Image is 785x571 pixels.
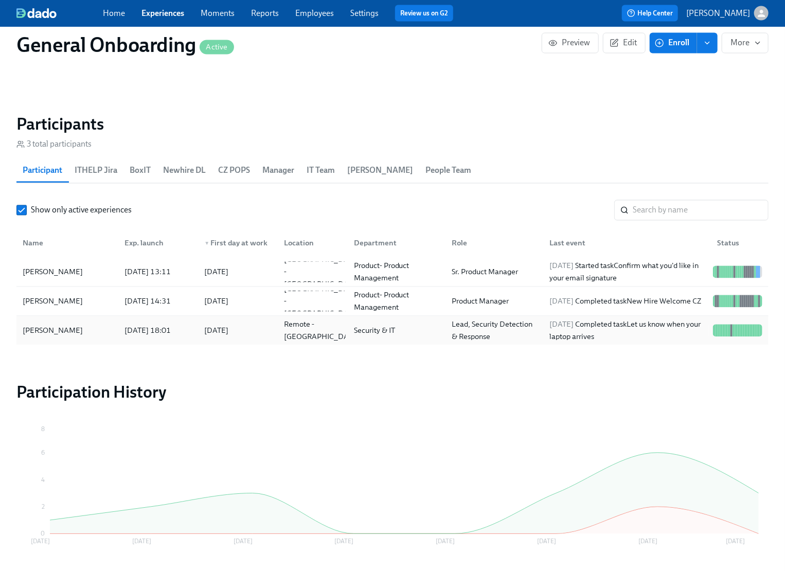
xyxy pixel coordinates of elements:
[549,320,574,329] span: [DATE]
[204,325,228,337] div: [DATE]
[116,233,196,254] div: Exp. launch
[16,382,769,403] h2: Participation History
[42,504,45,511] tspan: 2
[346,233,443,254] div: Department
[686,8,750,19] p: [PERSON_NAME]
[335,538,354,545] tspan: [DATE]
[603,33,646,53] button: Edit
[713,237,766,249] div: Status
[16,258,769,287] div: [PERSON_NAME][DATE] 13:11[DATE][GEOGRAPHIC_DATA] - [GEOGRAPHIC_DATA]Product- Product ManagementSr...
[730,38,760,48] span: More
[650,33,697,53] button: Enroll
[627,8,673,19] span: Help Center
[350,8,379,18] a: Settings
[400,8,448,19] a: Review us on G2
[307,164,335,178] span: IT Team
[234,538,253,545] tspan: [DATE]
[218,164,250,178] span: CZ POPS
[75,164,117,178] span: ITHELP Jira
[549,261,574,271] span: [DATE]
[280,318,364,343] div: Remote - [GEOGRAPHIC_DATA]
[633,200,769,221] input: Search by name
[657,38,689,48] span: Enroll
[709,233,766,254] div: Status
[350,325,443,337] div: Security & IT
[537,538,556,545] tspan: [DATE]
[120,237,196,249] div: Exp. launch
[545,295,709,308] div: Completed task New Hire Welcome CZ
[200,44,234,51] span: Active
[16,8,57,19] img: dado
[542,33,599,53] button: Preview
[545,260,709,284] div: Started task Confirm what you'd like in your email signature
[280,283,364,320] div: [GEOGRAPHIC_DATA] - [GEOGRAPHIC_DATA]
[16,287,769,316] div: [PERSON_NAME][DATE] 14:31[DATE][GEOGRAPHIC_DATA] - [GEOGRAPHIC_DATA]Product- Product ManagementPr...
[16,8,103,19] a: dado
[16,139,92,150] div: 3 total participants
[280,237,346,249] div: Location
[204,266,228,278] div: [DATE]
[204,241,209,246] span: ▼
[41,476,45,484] tspan: 4
[132,538,151,545] tspan: [DATE]
[448,295,541,308] div: Product Manager
[120,266,196,278] div: [DATE] 13:11
[16,33,234,58] h1: General Onboarding
[448,318,541,343] div: Lead, Security Detection & Response
[251,8,279,18] a: Reports
[31,205,132,216] span: Show only active experiences
[23,164,62,178] span: Participant
[350,289,443,314] div: Product- Product Management
[350,237,443,249] div: Department
[722,33,769,53] button: More
[697,33,718,53] button: enroll
[295,8,334,18] a: Employees
[347,164,413,178] span: [PERSON_NAME]
[120,325,196,337] div: [DATE] 18:01
[41,425,45,433] tspan: 8
[545,237,709,249] div: Last event
[545,318,709,343] div: Completed task Let us know when your laptop arrives
[550,38,590,48] span: Preview
[16,316,769,345] div: [PERSON_NAME][DATE] 18:01[DATE]Remote - [GEOGRAPHIC_DATA]Security & ITLead, Security Detection & ...
[436,538,455,545] tspan: [DATE]
[612,38,637,48] span: Edit
[622,5,678,22] button: Help Center
[276,233,346,254] div: Location
[448,237,541,249] div: Role
[19,266,116,278] div: [PERSON_NAME]
[141,8,184,18] a: Experiences
[200,237,276,249] div: First day at work
[201,8,235,18] a: Moments
[19,295,116,308] div: [PERSON_NAME]
[163,164,206,178] span: Newhire DL
[350,260,443,284] div: Product- Product Management
[280,254,364,291] div: [GEOGRAPHIC_DATA] - [GEOGRAPHIC_DATA]
[41,530,45,538] tspan: 0
[31,538,50,545] tspan: [DATE]
[19,233,116,254] div: Name
[16,114,769,135] h2: Participants
[19,237,116,249] div: Name
[41,450,45,457] tspan: 6
[204,295,228,308] div: [DATE]
[443,233,541,254] div: Role
[638,538,657,545] tspan: [DATE]
[541,233,709,254] div: Last event
[395,5,453,22] button: Review us on G2
[19,325,87,337] div: [PERSON_NAME]
[448,266,541,278] div: Sr. Product Manager
[120,295,196,308] div: [DATE] 14:31
[262,164,294,178] span: Manager
[726,538,745,545] tspan: [DATE]
[549,297,574,306] span: [DATE]
[196,233,276,254] div: ▼First day at work
[425,164,471,178] span: People Team
[686,6,769,21] button: [PERSON_NAME]
[130,164,151,178] span: BoxIT
[103,8,125,18] a: Home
